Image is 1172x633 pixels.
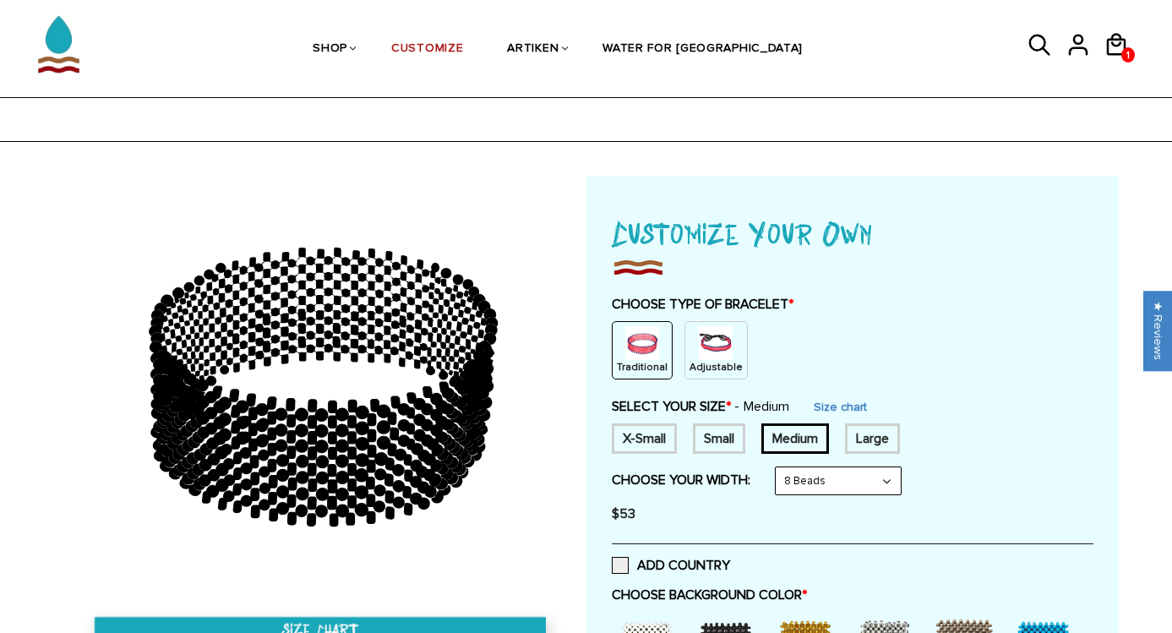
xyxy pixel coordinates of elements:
[612,210,1093,255] h1: Customize Your Own
[1121,45,1135,66] span: 1
[612,423,677,454] div: 6 inches
[1143,291,1172,371] div: Click to open Judge.me floating reviews tab
[612,472,750,488] label: CHOOSE YOUR WIDTH:
[612,255,664,279] img: imgboder_100x.png
[612,321,673,379] div: Non String
[617,360,668,374] p: Traditional
[391,6,463,93] a: CUSTOMIZE
[612,587,1093,603] label: CHOOSE BACKGROUND COLOR
[814,400,867,414] a: Size chart
[612,398,789,415] label: SELECT YOUR SIZE
[734,398,789,415] span: Medium
[507,6,559,93] a: ARTIKEN
[1121,47,1135,63] a: 1
[625,326,659,360] img: non-string.png
[761,423,829,454] div: 7.5 inches
[602,6,803,93] a: WATER FOR [GEOGRAPHIC_DATA]
[699,326,733,360] img: string.PNG
[690,360,743,374] p: Adjustable
[612,557,730,574] label: ADD COUNTRY
[612,505,635,522] span: $53
[612,296,1093,313] label: CHOOSE TYPE OF BRACELET
[693,423,745,454] div: 7 inches
[313,6,347,93] a: SHOP
[684,321,748,379] div: String
[845,423,900,454] div: 8 inches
